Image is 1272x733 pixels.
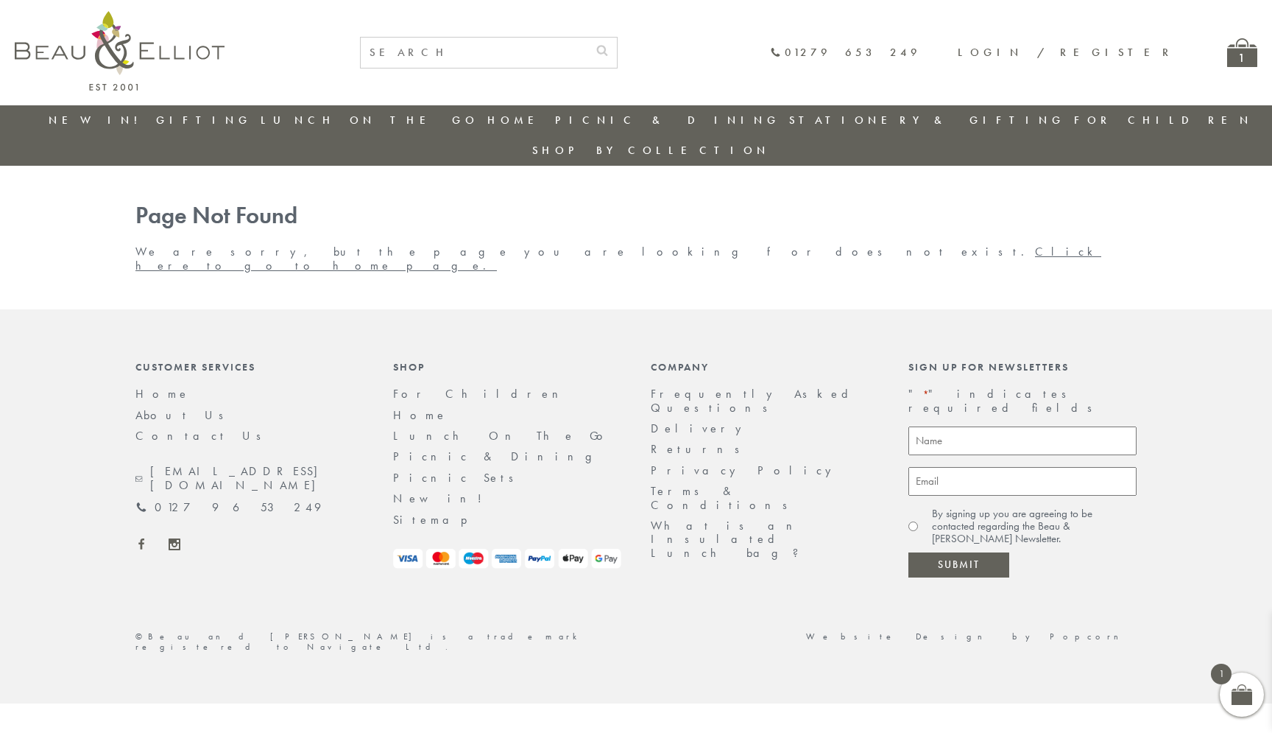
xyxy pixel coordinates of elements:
[651,518,810,561] a: What is an Insulated Lunch bag?
[555,113,780,127] a: Picnic & Dining
[532,143,770,158] a: Shop by collection
[393,407,448,423] a: Home
[651,386,858,415] a: Frequently Asked Questions
[393,386,570,401] a: For Children
[135,386,190,401] a: Home
[135,203,1137,230] h1: Page Not Found
[651,441,749,457] a: Returns
[135,244,1101,273] a: Click here to go to home page.
[770,46,921,59] a: 01279 653 249
[135,465,364,492] a: [EMAIL_ADDRESS][DOMAIN_NAME]
[651,421,749,436] a: Delivery
[121,203,1151,273] div: We are sorry, but the page you are looking for does not exist.
[393,361,621,373] div: Shop
[651,483,797,512] a: Terms & Conditions
[1211,664,1232,684] span: 1
[908,427,1137,455] input: Name
[789,113,1065,127] a: Stationery & Gifting
[651,361,879,373] div: Company
[361,38,587,68] input: SEARCH
[393,512,487,527] a: Sitemap
[135,361,364,373] div: Customer Services
[393,470,523,485] a: Picnic Sets
[1074,113,1253,127] a: For Children
[15,11,225,91] img: logo
[135,428,271,443] a: Contact Us
[908,553,1009,578] input: Submit
[135,501,321,514] a: 01279 653 249
[908,361,1137,373] div: Sign up for newsletters
[908,387,1137,415] p: " " indicates required fields
[121,632,636,653] div: ©Beau and [PERSON_NAME] is a trademark registered to Navigate Ltd.
[393,428,612,443] a: Lunch On The Go
[806,631,1137,642] a: Website Design by Popcorn
[393,549,621,569] img: payment-logos.png
[932,508,1137,546] label: By signing up you are agreeing to be contacted regarding the Beau & [PERSON_NAME] Newsletter.
[261,113,478,127] a: Lunch On The Go
[135,407,233,423] a: About Us
[908,467,1137,496] input: Email
[651,463,839,478] a: Privacy Policy
[393,491,492,506] a: New in!
[958,45,1176,60] a: Login / Register
[49,113,147,127] a: New in!
[156,113,252,127] a: Gifting
[393,449,607,464] a: Picnic & Dining
[1227,38,1257,67] a: 1
[487,113,546,127] a: Home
